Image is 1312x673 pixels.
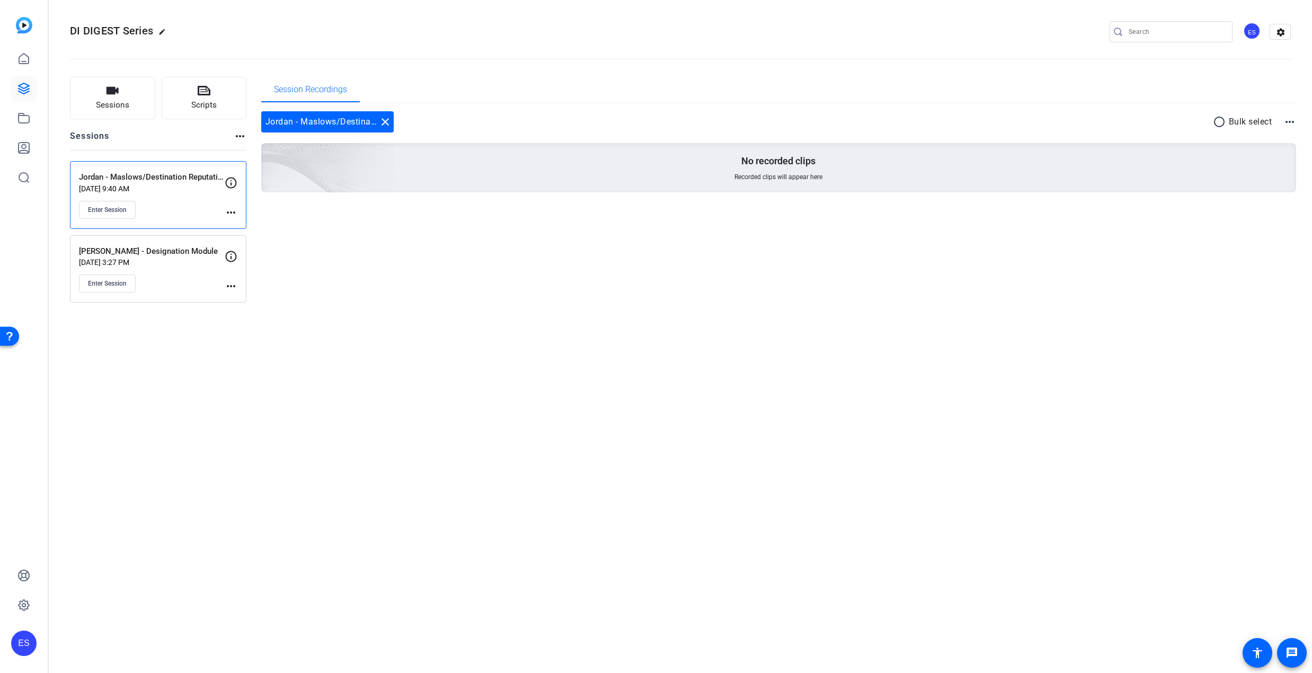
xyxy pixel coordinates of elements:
span: Sessions [96,99,129,111]
button: Scripts [162,77,247,119]
mat-icon: radio_button_unchecked [1213,116,1229,128]
span: DI DIGEST Series [70,24,153,37]
img: embarkstudio-empty-session.png [143,38,395,268]
input: Search [1129,25,1224,38]
button: Enter Session [79,201,136,219]
mat-icon: more_horiz [234,130,246,143]
div: Jordan - Maslows/Destination Reputation [261,111,394,132]
span: Scripts [191,99,217,111]
mat-icon: close [379,116,392,128]
mat-icon: accessibility [1251,647,1264,659]
mat-icon: more_horiz [225,280,237,293]
div: ES [11,631,37,656]
p: Jordan - Maslows/Destination Reputation [79,171,225,183]
button: Enter Session [79,274,136,293]
p: No recorded clips [741,155,815,167]
mat-icon: more_horiz [1283,116,1296,128]
p: Bulk select [1229,116,1272,128]
p: [DATE] 3:27 PM [79,258,225,267]
p: [PERSON_NAME] - Designation Module [79,245,225,258]
p: [DATE] 9:40 AM [79,184,225,193]
span: Enter Session [88,206,127,214]
mat-icon: edit [158,28,171,41]
img: blue-gradient.svg [16,17,32,33]
span: Enter Session [88,279,127,288]
span: Recorded clips will appear here [734,173,822,181]
h2: Sessions [70,130,110,150]
ngx-avatar: Emily Scheiderer [1243,22,1262,41]
mat-icon: settings [1270,24,1291,40]
span: Session Recordings [274,85,347,94]
button: Sessions [70,77,155,119]
div: ES [1243,22,1261,40]
mat-icon: message [1286,647,1298,659]
mat-icon: more_horiz [225,206,237,219]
